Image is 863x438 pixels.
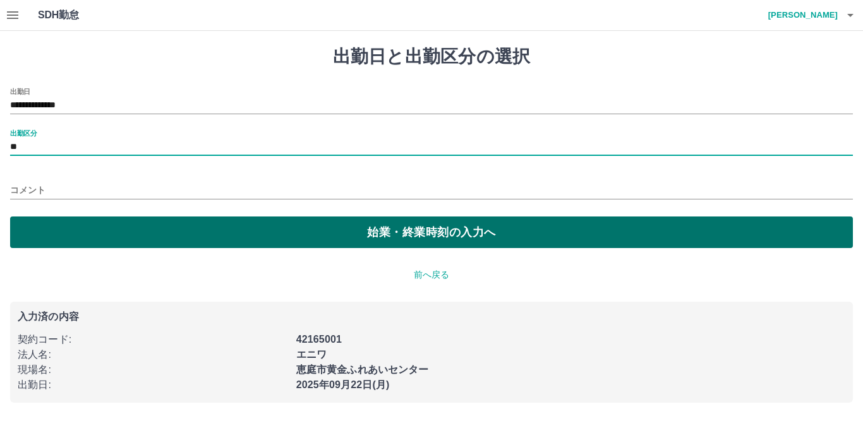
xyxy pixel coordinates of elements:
[10,86,30,96] label: 出勤日
[296,364,429,375] b: 恵庭市黄金ふれあいセンター
[18,347,289,362] p: 法人名 :
[18,377,289,393] p: 出勤日 :
[10,268,853,281] p: 前へ戻る
[296,349,327,360] b: エニワ
[18,332,289,347] p: 契約コード :
[10,128,37,138] label: 出勤区分
[18,312,845,322] p: 入力済の内容
[10,216,853,248] button: 始業・終業時刻の入力へ
[296,334,342,345] b: 42165001
[296,379,390,390] b: 2025年09月22日(月)
[18,362,289,377] p: 現場名 :
[10,46,853,68] h1: 出勤日と出勤区分の選択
